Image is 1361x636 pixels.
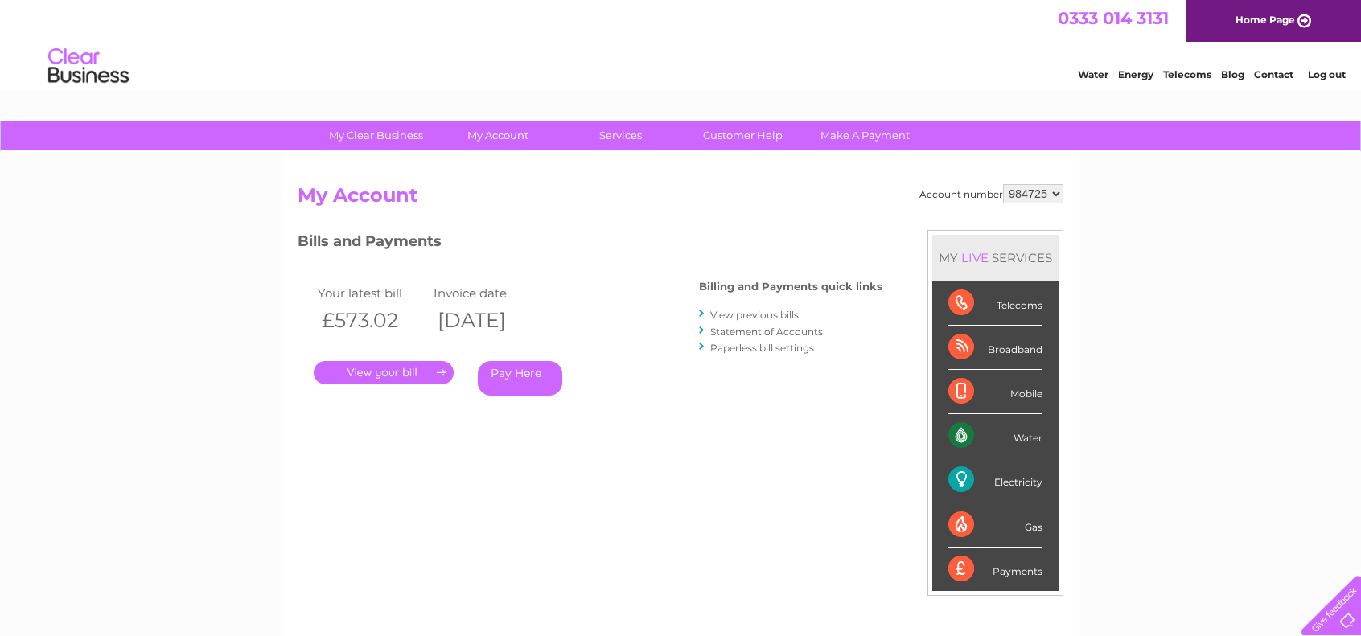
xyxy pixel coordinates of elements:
[302,9,1062,78] div: Clear Business is a trading name of Verastar Limited (registered in [GEOGRAPHIC_DATA] No. 3667643...
[948,503,1042,548] div: Gas
[948,458,1042,503] div: Electricity
[948,370,1042,414] div: Mobile
[676,121,809,150] a: Customer Help
[948,548,1042,591] div: Payments
[932,235,1059,281] div: MY SERVICES
[554,121,687,150] a: Services
[430,304,545,337] th: [DATE]
[314,282,430,304] td: Your latest bill
[1254,68,1293,80] a: Contact
[310,121,442,150] a: My Clear Business
[710,326,823,338] a: Statement of Accounts
[47,42,130,91] img: logo.png
[948,414,1042,458] div: Water
[1058,8,1169,28] a: 0333 014 3131
[432,121,565,150] a: My Account
[298,184,1063,215] h2: My Account
[1308,68,1346,80] a: Log out
[699,281,882,293] h4: Billing and Payments quick links
[958,250,992,265] div: LIVE
[1078,68,1108,80] a: Water
[314,304,430,337] th: £573.02
[314,361,454,384] a: .
[710,342,814,354] a: Paperless bill settings
[799,121,931,150] a: Make A Payment
[1163,68,1211,80] a: Telecoms
[948,326,1042,370] div: Broadband
[1221,68,1244,80] a: Blog
[478,361,562,396] a: Pay Here
[1118,68,1153,80] a: Energy
[948,281,1042,326] div: Telecoms
[430,282,545,304] td: Invoice date
[710,309,799,321] a: View previous bills
[298,230,882,258] h3: Bills and Payments
[919,184,1063,203] div: Account number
